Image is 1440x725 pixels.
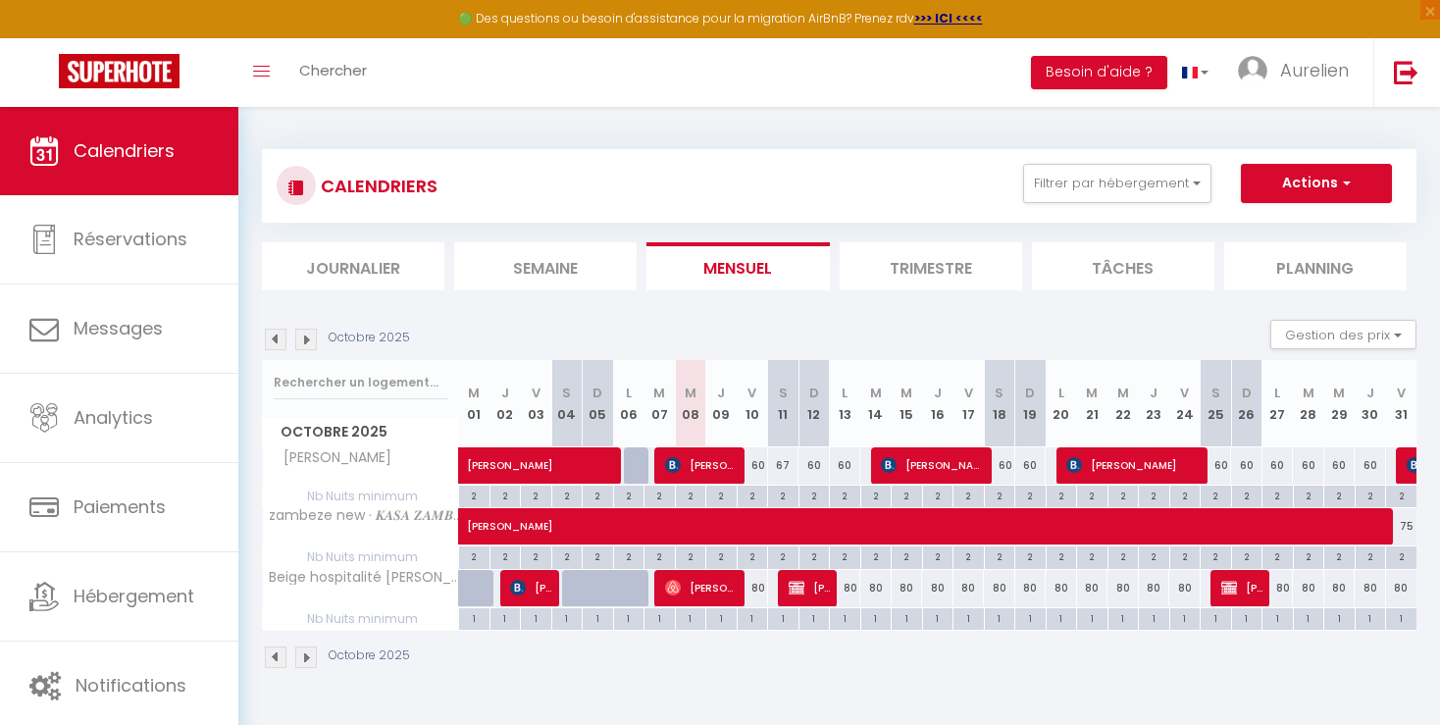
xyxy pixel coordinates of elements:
span: Octobre 2025 [263,418,458,446]
div: 80 [1139,570,1170,606]
div: 2 [583,546,613,565]
th: 01 [459,360,490,447]
abbr: S [779,384,788,402]
abbr: M [870,384,882,402]
abbr: J [501,384,509,402]
span: [PERSON_NAME] [665,446,739,484]
abbr: V [1180,384,1189,402]
span: [PERSON_NAME] [510,569,552,606]
abbr: S [1211,384,1220,402]
th: 13 [830,360,861,447]
div: 2 [799,546,830,565]
th: 26 [1231,360,1262,447]
abbr: L [1274,384,1280,402]
div: 2 [1386,546,1416,565]
abbr: D [809,384,819,402]
button: Filtrer par hébergement [1023,164,1211,203]
div: 2 [830,546,860,565]
div: 80 [1169,570,1201,606]
div: 2 [892,546,922,565]
div: 2 [1077,546,1107,565]
div: 1 [830,608,860,627]
div: 80 [1107,570,1139,606]
span: Analytics [74,405,153,430]
th: 20 [1046,360,1077,447]
div: 2 [614,486,644,504]
div: 2 [614,546,644,565]
div: 1 [1015,608,1046,627]
div: 2 [953,486,984,504]
div: 2 [676,486,706,504]
div: 60 [1324,447,1356,484]
div: 2 [1294,546,1324,565]
div: 80 [1386,570,1417,606]
th: 21 [1077,360,1108,447]
div: 2 [1356,546,1386,565]
div: 1 [1232,608,1262,627]
div: 1 [1262,608,1293,627]
div: 80 [1293,570,1324,606]
th: 09 [706,360,738,447]
th: 15 [892,360,923,447]
abbr: S [995,384,1003,402]
img: logout [1394,60,1418,84]
th: 04 [551,360,583,447]
div: 1 [521,608,551,627]
div: 60 [1201,447,1232,484]
div: 2 [490,546,521,565]
div: 1 [1047,608,1077,627]
th: 22 [1107,360,1139,447]
li: Trimestre [840,242,1022,290]
button: Actions [1241,164,1392,203]
div: 1 [799,608,830,627]
div: 2 [953,546,984,565]
div: 60 [1355,447,1386,484]
div: 2 [1139,486,1169,504]
div: 1 [552,608,583,627]
span: Notifications [76,673,186,698]
div: 2 [1077,486,1107,504]
span: Nb Nuits minimum [263,546,458,568]
div: 1 [614,608,644,627]
th: 31 [1386,360,1417,447]
span: [PERSON_NAME] [266,447,396,469]
div: 1 [923,608,953,627]
div: 1 [583,608,613,627]
li: Journalier [262,242,444,290]
p: Octobre 2025 [329,329,410,347]
div: 80 [1262,570,1294,606]
div: 2 [861,486,892,504]
span: Paiements [74,494,166,519]
span: Hébergement [74,584,194,608]
span: Calendriers [74,138,175,163]
div: 60 [1231,447,1262,484]
div: 80 [922,570,953,606]
div: 1 [861,608,892,627]
th: 02 [489,360,521,447]
div: 2 [1324,486,1355,504]
div: 2 [552,546,583,565]
li: Semaine [454,242,637,290]
div: 80 [1077,570,1108,606]
div: 2 [706,486,737,504]
span: [PERSON_NAME] [881,446,986,484]
li: Mensuel [646,242,829,290]
span: zambeze new · 𝑲𝑨𝑺𝑨 𝒁𝑨𝑴𝑩𝑬𝒁𝑬- Spacieux - Equipé - WIFI [266,508,462,523]
abbr: M [1333,384,1345,402]
strong: >>> ICI <<<< [914,10,983,26]
abbr: L [1058,384,1064,402]
div: 80 [860,570,892,606]
abbr: D [1025,384,1035,402]
abbr: V [747,384,756,402]
div: 80 [1046,570,1077,606]
a: Chercher [284,38,382,107]
th: 08 [675,360,706,447]
div: 80 [1324,570,1356,606]
li: Planning [1224,242,1407,290]
div: 2 [1201,546,1231,565]
div: 80 [1015,570,1047,606]
div: 2 [1170,546,1201,565]
div: 80 [953,570,985,606]
th: 28 [1293,360,1324,447]
span: [PERSON_NAME] [665,569,739,606]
